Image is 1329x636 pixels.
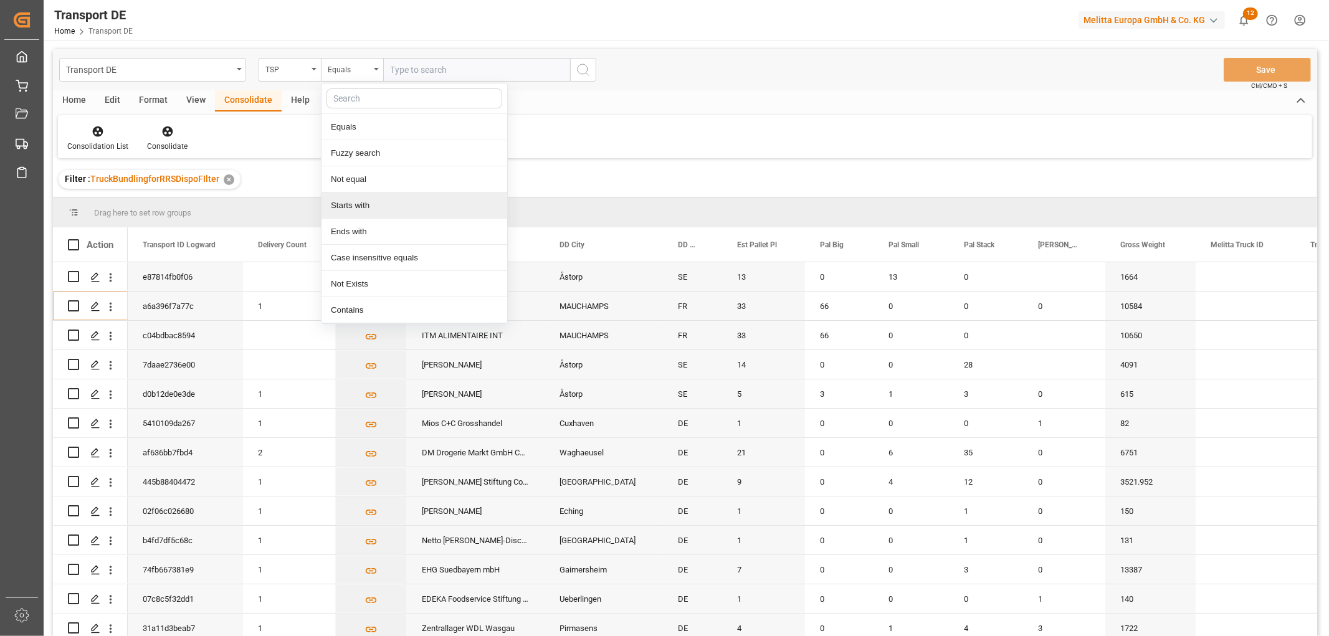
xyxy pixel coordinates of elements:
div: 33 [722,321,805,349]
div: Netto [PERSON_NAME]-Discount [407,526,545,554]
div: DE [663,555,722,584]
div: SE [663,350,722,379]
div: Help [282,90,319,112]
div: 0 [1023,496,1105,525]
div: 1 [722,409,805,437]
div: 4 [874,467,949,496]
button: close menu [321,58,383,82]
span: DD City [560,240,584,249]
div: Press SPACE to select this row. [53,350,128,379]
div: Press SPACE to select this row. [53,555,128,584]
div: 1 [243,292,335,320]
div: MAUCHAMPS [545,321,663,349]
div: 35 [949,438,1023,467]
div: 1 [949,526,1023,554]
div: 0 [1023,467,1105,496]
span: [PERSON_NAME] [1038,240,1079,249]
div: 1 [722,496,805,525]
div: 0 [805,584,874,613]
div: 5 [722,379,805,408]
div: 5410109da267 [128,409,243,437]
div: 0 [1023,555,1105,584]
button: show 12 new notifications [1230,6,1258,34]
input: Type to search [383,58,570,82]
div: Press SPACE to select this row. [53,292,128,321]
span: Melitta Truck ID [1211,240,1264,249]
div: Melitta Europa GmbH & Co. KG [1079,11,1225,29]
div: [PERSON_NAME] [407,350,545,379]
button: Save [1224,58,1311,82]
div: Ueberlingen [545,584,663,613]
div: 02f06c026680 [128,496,243,525]
div: 0 [805,438,874,467]
div: 0 [874,555,949,584]
div: Case insensitive equals [322,245,507,271]
div: 66 [805,321,874,349]
div: 0 [874,496,949,525]
div: Åstorp [545,379,663,408]
div: d0b12de0e3de [128,379,243,408]
span: Pal Stack [964,240,994,249]
div: 0 [1023,526,1105,554]
div: Press SPACE to select this row. [53,379,128,409]
div: Transport DE [54,6,133,24]
div: DE [663,584,722,613]
div: 7 [722,555,805,584]
div: Mios C+C Grosshandel [407,409,545,437]
div: 0 [805,409,874,437]
div: 0 [874,321,949,349]
div: 0 [1023,379,1105,408]
div: 2 [243,438,335,467]
span: Est Pallet Pl [737,240,777,249]
div: Not equal [322,166,507,192]
div: Edit [95,90,130,112]
div: Not Exists [322,271,507,297]
div: 4091 [1105,350,1196,379]
div: 3 [949,379,1023,408]
div: Fuzzy search [322,140,507,166]
div: 3 [949,555,1023,584]
div: Waghaeusel [545,438,663,467]
div: 28 [949,350,1023,379]
div: 13 [722,262,805,291]
div: SE [663,379,722,408]
div: 615 [1105,379,1196,408]
div: TSP [265,61,308,75]
div: 21 [722,438,805,467]
div: Press SPACE to select this row. [53,467,128,496]
div: 1 [243,526,335,554]
div: c04bdbac8594 [128,321,243,349]
div: DM Drogerie Markt GmbH CO KG [407,438,545,467]
div: SE [663,262,722,291]
div: 0 [805,262,874,291]
div: FR [663,292,722,320]
div: Press SPACE to select this row. [53,526,128,555]
div: 1 [243,496,335,525]
div: EDEKA Foodservice Stiftung Co. KG [407,584,545,613]
div: Press SPACE to select this row. [53,496,128,526]
div: FR [663,321,722,349]
div: 131 [1105,526,1196,554]
div: Press SPACE to select this row. [53,321,128,350]
div: 9 [722,467,805,496]
div: ITM ALIMENTAIRE INT [407,321,545,349]
div: Press SPACE to select this row. [53,262,128,292]
div: Action [87,239,113,250]
div: Ends with [322,219,507,245]
div: 1 [243,409,335,437]
div: 1 [243,467,335,496]
div: DE [663,438,722,467]
div: Åstorp [545,262,663,291]
button: Melitta Europa GmbH & Co. KG [1079,8,1230,32]
div: DE [663,467,722,496]
div: 0 [949,262,1023,291]
div: DE [663,496,722,525]
div: 0 [874,526,949,554]
div: 1 [243,379,335,408]
div: 0 [1023,292,1105,320]
div: 445b88404472 [128,467,243,496]
div: Gaimersheim [545,555,663,584]
div: 1 [949,496,1023,525]
span: Gross Weight [1120,240,1165,249]
div: 66 [805,292,874,320]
